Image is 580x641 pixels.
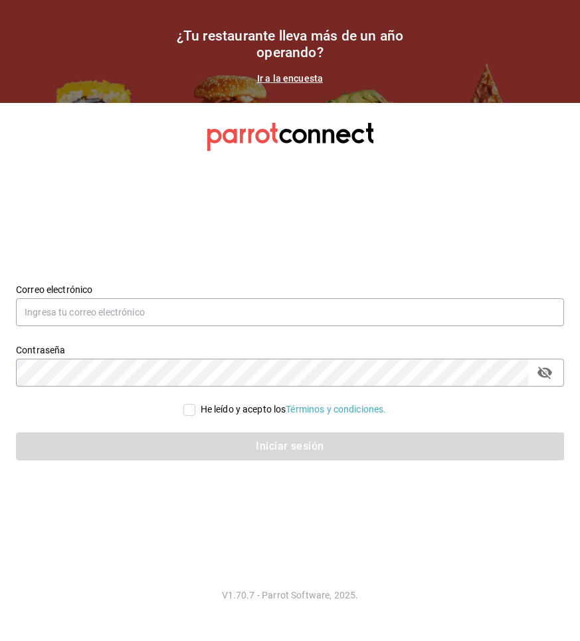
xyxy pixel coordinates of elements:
a: Ir a la encuesta [257,73,323,84]
label: Correo electrónico [16,285,564,294]
h1: ¿Tu restaurante lleva más de un año operando? [157,28,423,61]
input: Ingresa tu correo electrónico [16,298,564,326]
div: He leído y acepto los [201,403,387,416]
p: V1.70.7 - Parrot Software, 2025. [16,589,564,602]
label: Contraseña [16,345,564,355]
a: Términos y condiciones. [286,404,386,414]
button: passwordField [533,361,556,384]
